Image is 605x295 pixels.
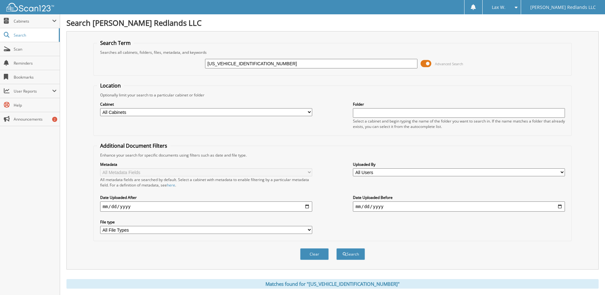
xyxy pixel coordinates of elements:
[14,18,52,24] span: Cabinets
[14,32,56,38] span: Search
[353,195,565,200] label: Date Uploaded Before
[14,116,57,122] span: Announcements
[6,3,54,11] img: scan123-logo-white.svg
[167,182,175,188] a: here
[66,279,599,289] div: Matches found for "[US_VEHICLE_IDENTIFICATION_NUMBER]"
[97,92,568,98] div: Optionally limit your search to a particular cabinet or folder
[14,102,57,108] span: Help
[52,117,57,122] div: 2
[97,50,568,55] div: Searches all cabinets, folders, files, metadata, and keywords
[353,102,565,107] label: Folder
[100,195,312,200] label: Date Uploaded After
[97,82,124,89] legend: Location
[97,39,134,46] legend: Search Term
[336,248,365,260] button: Search
[14,88,52,94] span: User Reports
[14,46,57,52] span: Scan
[97,152,568,158] div: Enhance your search for specific documents using filters such as date and file type.
[100,219,312,225] label: File type
[100,201,312,212] input: start
[100,162,312,167] label: Metadata
[435,61,463,66] span: Advanced Search
[14,60,57,66] span: Reminders
[14,74,57,80] span: Bookmarks
[353,162,565,167] label: Uploaded By
[353,118,565,129] div: Select a cabinet and begin typing the name of the folder you want to search in. If the name match...
[530,5,596,9] span: [PERSON_NAME] Redlands LLC
[66,18,599,28] h1: Search [PERSON_NAME] Redlands LLC
[100,177,312,188] div: All metadata fields are searched by default. Select a cabinet with metadata to enable filtering b...
[353,201,565,212] input: end
[97,142,170,149] legend: Additional Document Filters
[100,102,312,107] label: Cabinet
[492,5,505,9] span: Lax W.
[300,248,329,260] button: Clear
